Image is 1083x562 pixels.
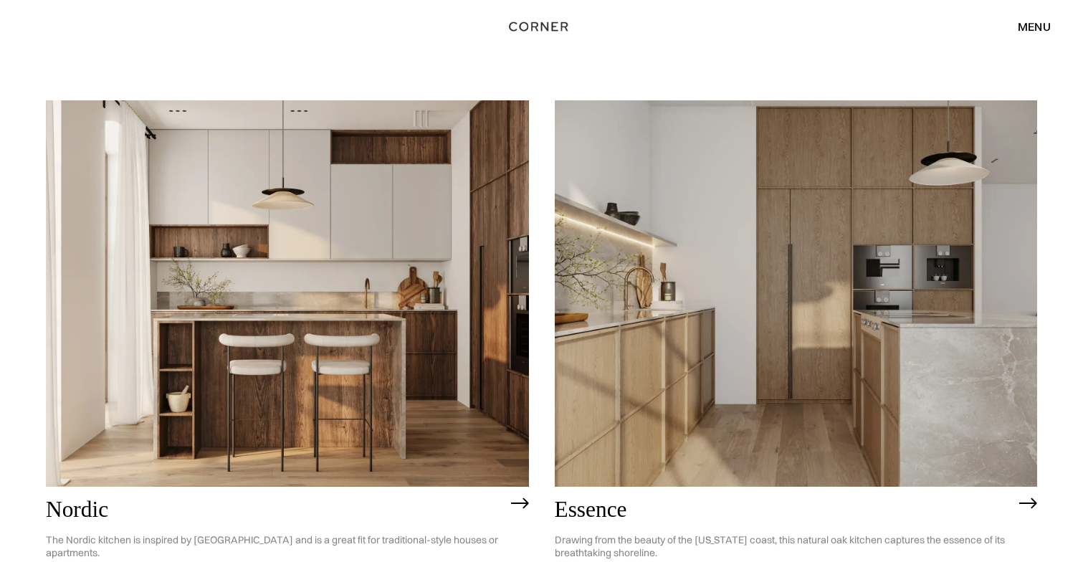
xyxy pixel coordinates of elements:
div: menu [1003,14,1051,39]
h2: Nordic [46,497,504,522]
a: home [500,17,584,36]
div: menu [1018,21,1051,32]
h2: Essence [555,497,1013,522]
